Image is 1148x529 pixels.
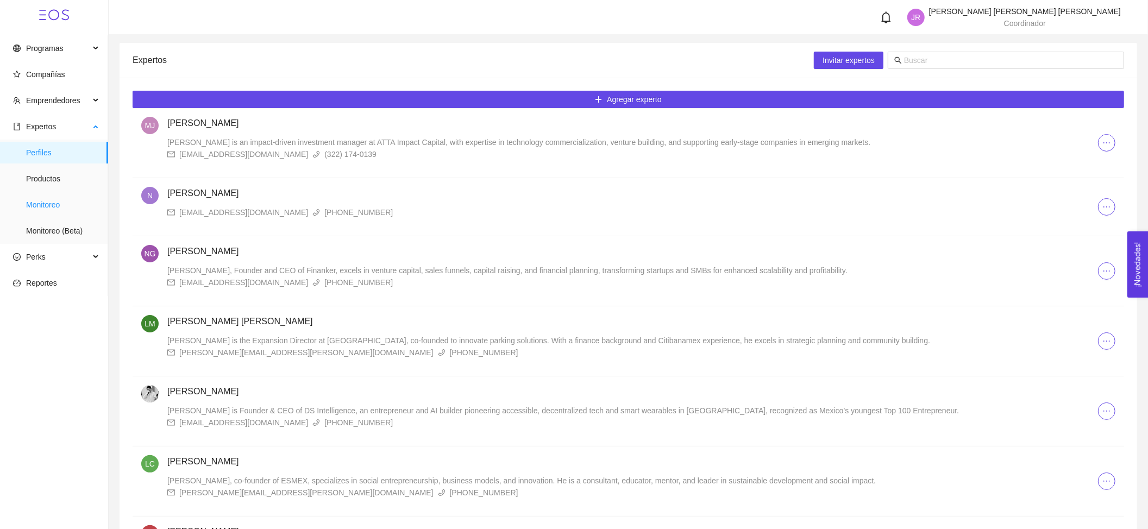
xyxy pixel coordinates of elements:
[1004,19,1046,28] span: Coordinador
[167,315,1098,328] h4: [PERSON_NAME] [PERSON_NAME]
[167,476,876,485] span: [PERSON_NAME], co-founder of ESMEX, specializes in social entrepreneurship, business models, and ...
[26,253,46,261] span: Perks
[26,44,63,53] span: Programas
[26,122,56,131] span: Expertos
[814,52,883,69] button: Invitar expertos
[26,194,99,216] span: Monitoreo
[324,148,377,160] div: (322) 174-0139
[179,206,308,218] div: [EMAIL_ADDRESS][DOMAIN_NAME]
[179,487,434,499] div: [PERSON_NAME][EMAIL_ADDRESS][PERSON_NAME][DOMAIN_NAME]
[13,45,21,52] span: global
[26,96,80,105] span: Emprendedores
[1098,332,1115,350] button: ellipsis
[167,209,175,216] span: mail
[1099,337,1115,345] span: ellipsis
[179,276,308,288] div: [EMAIL_ADDRESS][DOMAIN_NAME]
[929,7,1121,16] span: [PERSON_NAME] [PERSON_NAME] [PERSON_NAME]
[1098,134,1115,152] button: ellipsis
[145,455,155,473] span: LC
[13,123,21,130] span: book
[324,276,393,288] div: [PHONE_NUMBER]
[1099,407,1115,415] span: ellipsis
[1099,138,1115,147] span: ellipsis
[167,117,1098,130] h4: [PERSON_NAME]
[595,96,603,104] span: plus
[145,117,155,134] span: MJ
[438,489,446,496] span: phone
[167,336,930,345] span: [PERSON_NAME] is the Expansion Director at [GEOGRAPHIC_DATA], co-founded to innovate parking solu...
[823,54,875,66] span: Invitar expertos
[147,187,153,204] span: N
[26,279,57,287] span: Reportes
[312,419,320,426] span: phone
[179,347,434,358] div: [PERSON_NAME][EMAIL_ADDRESS][PERSON_NAME][DOMAIN_NAME]
[1098,198,1115,216] button: ellipsis
[312,209,320,216] span: phone
[167,406,959,415] span: [PERSON_NAME] is Founder & CEO of DS Intelligence, an entrepreneur and AI builder pioneering acce...
[13,97,21,104] span: team
[450,347,518,358] div: [PHONE_NUMBER]
[133,45,814,75] div: Expertos
[145,245,156,262] span: NG
[13,279,21,287] span: dashboard
[167,279,175,286] span: mail
[1098,402,1115,420] button: ellipsis
[179,417,308,429] div: [EMAIL_ADDRESS][DOMAIN_NAME]
[13,71,21,78] span: star
[167,150,175,158] span: mail
[145,315,155,332] span: LM
[607,93,661,105] span: Agregar experto
[167,187,1098,200] h4: [PERSON_NAME]
[167,138,870,147] span: [PERSON_NAME] is an impact-driven investment manager at ATTA Impact Capital, with expertise in te...
[1098,473,1115,490] button: ellipsis
[26,168,99,190] span: Productos
[167,419,175,426] span: mail
[26,220,99,242] span: Monitoreo (Beta)
[904,54,1118,66] input: Buscar
[13,253,21,261] span: smile
[167,489,175,496] span: mail
[450,487,518,499] div: [PHONE_NUMBER]
[438,349,446,356] span: phone
[26,70,65,79] span: Compañías
[312,150,320,158] span: phone
[133,91,1124,108] button: plusAgregar experto
[167,385,1098,398] h4: [PERSON_NAME]
[26,142,99,163] span: Perfiles
[894,56,902,64] span: search
[312,279,320,286] span: phone
[1127,231,1148,298] button: Open Feedback Widget
[880,11,892,23] span: bell
[141,385,159,402] img: 1752699707079-INTELLI%20IMAGES%20(2).png
[1099,203,1115,211] span: ellipsis
[1099,267,1115,275] span: ellipsis
[911,9,920,26] span: JR
[167,455,1098,468] h4: [PERSON_NAME]
[1099,477,1115,486] span: ellipsis
[324,417,393,429] div: [PHONE_NUMBER]
[167,245,1098,258] h4: [PERSON_NAME]
[179,148,308,160] div: [EMAIL_ADDRESS][DOMAIN_NAME]
[167,266,848,275] span: [PERSON_NAME], Founder and CEO of Finanker, excels in venture capital, sales funnels, capital rai...
[1098,262,1115,280] button: ellipsis
[167,349,175,356] span: mail
[324,206,393,218] div: [PHONE_NUMBER]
